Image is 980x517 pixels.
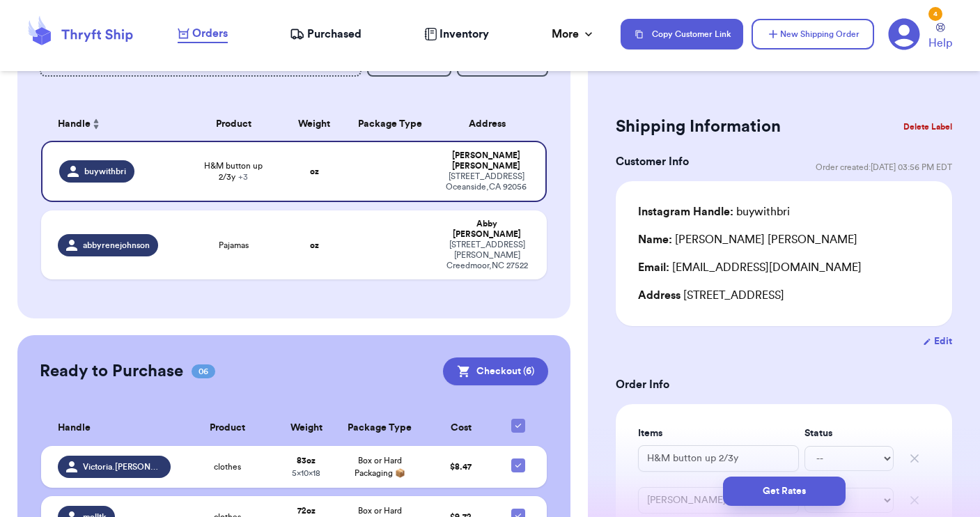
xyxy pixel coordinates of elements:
span: 06 [192,364,215,378]
th: Address [435,107,547,141]
button: Get Rates [723,477,846,506]
div: [STREET_ADDRESS][PERSON_NAME] Creedmoor , NC 27522 [444,240,530,271]
button: Checkout (6) [443,357,548,385]
span: clothes [214,461,241,472]
button: Delete Label [898,111,958,142]
div: [STREET_ADDRESS] Oceanside , CA 92056 [444,171,529,192]
span: abbyrenejohnson [83,240,150,251]
div: [PERSON_NAME] [PERSON_NAME] [638,231,857,248]
span: Order created: [DATE] 03:56 PM EDT [816,162,952,173]
strong: oz [310,241,319,249]
span: Address [638,290,680,301]
button: Sort ascending [91,116,102,132]
button: Copy Customer Link [621,19,743,49]
a: Help [928,23,952,52]
span: H&M button up 2/3y [191,160,275,183]
div: More [552,26,596,43]
span: Help [928,35,952,52]
strong: 83 oz [297,456,316,465]
span: $ 8.47 [450,463,472,471]
h2: Ready to Purchase [40,360,183,383]
th: Package Type [336,410,424,446]
th: Package Type [345,107,436,141]
th: Product [182,107,283,141]
div: [STREET_ADDRESS] [638,287,930,304]
label: Status [804,426,894,440]
label: Items [638,426,799,440]
a: Orders [178,25,228,43]
th: Cost [424,410,498,446]
div: buywithbri [638,203,790,220]
span: Email: [638,262,669,273]
th: Product [179,410,277,446]
span: Inventory [440,26,489,43]
button: New Shipping Order [752,19,874,49]
div: 4 [928,7,942,21]
div: [PERSON_NAME] [PERSON_NAME] [444,151,529,171]
h3: Order Info [616,376,952,393]
h2: Shipping Information [616,116,781,138]
span: Name: [638,234,672,245]
span: Box or Hard Packaging 📦 [355,456,405,477]
button: Edit [923,334,952,348]
strong: 72 oz [297,507,316,515]
span: Orders [192,25,228,42]
span: 5 x 10 x 18 [292,469,320,477]
a: Inventory [424,26,489,43]
span: Handle [58,421,91,435]
span: Instagram Handle: [638,206,733,217]
th: Weight [284,107,345,141]
span: Pajamas [219,240,249,251]
a: Purchased [290,26,361,43]
strong: oz [310,167,319,176]
span: Victoria.[PERSON_NAME] [83,461,162,472]
span: + 3 [238,173,248,181]
span: buywithbri [84,166,126,177]
th: Weight [277,410,336,446]
span: Purchased [307,26,361,43]
div: Abby [PERSON_NAME] [444,219,530,240]
div: [EMAIL_ADDRESS][DOMAIN_NAME] [638,259,930,276]
span: Handle [58,117,91,132]
h3: Customer Info [616,153,689,170]
a: 4 [888,18,920,50]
